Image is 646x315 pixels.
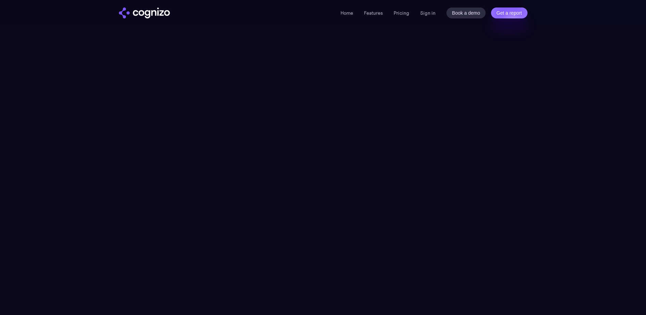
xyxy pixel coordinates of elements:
a: Get a report [491,7,527,18]
a: home [119,7,170,18]
div: Pricing [315,60,331,66]
img: cognizo logo [119,7,170,18]
a: Pricing [394,10,409,16]
a: Home [341,10,353,16]
a: Sign in [420,9,436,17]
h1: Scalable plans that grow with you [213,73,433,120]
a: Book a demo [446,7,486,18]
a: Features [364,10,383,16]
div: Turn AI search into a primary acquisition channel with deep analytics focused on action. Our ente... [213,125,433,143]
